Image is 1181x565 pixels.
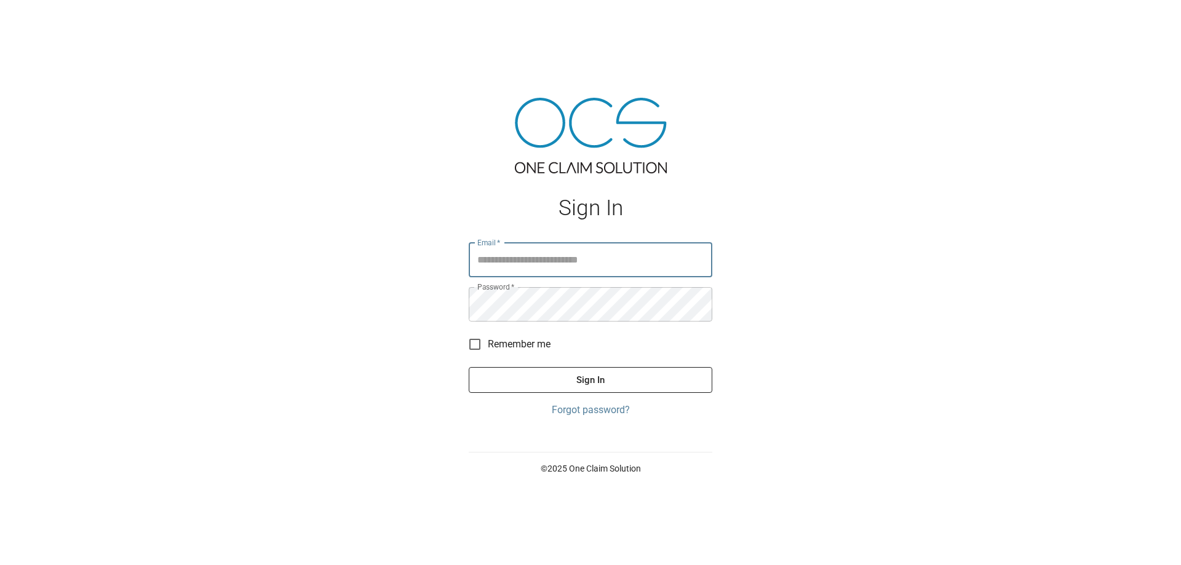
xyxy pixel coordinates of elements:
label: Email [477,237,501,248]
span: Remember me [488,337,551,352]
a: Forgot password? [469,403,712,417]
h1: Sign In [469,196,712,221]
label: Password [477,282,514,292]
img: ocs-logo-tra.png [515,98,667,173]
button: Sign In [469,367,712,393]
img: ocs-logo-white-transparent.png [15,7,64,32]
p: © 2025 One Claim Solution [469,462,712,475]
